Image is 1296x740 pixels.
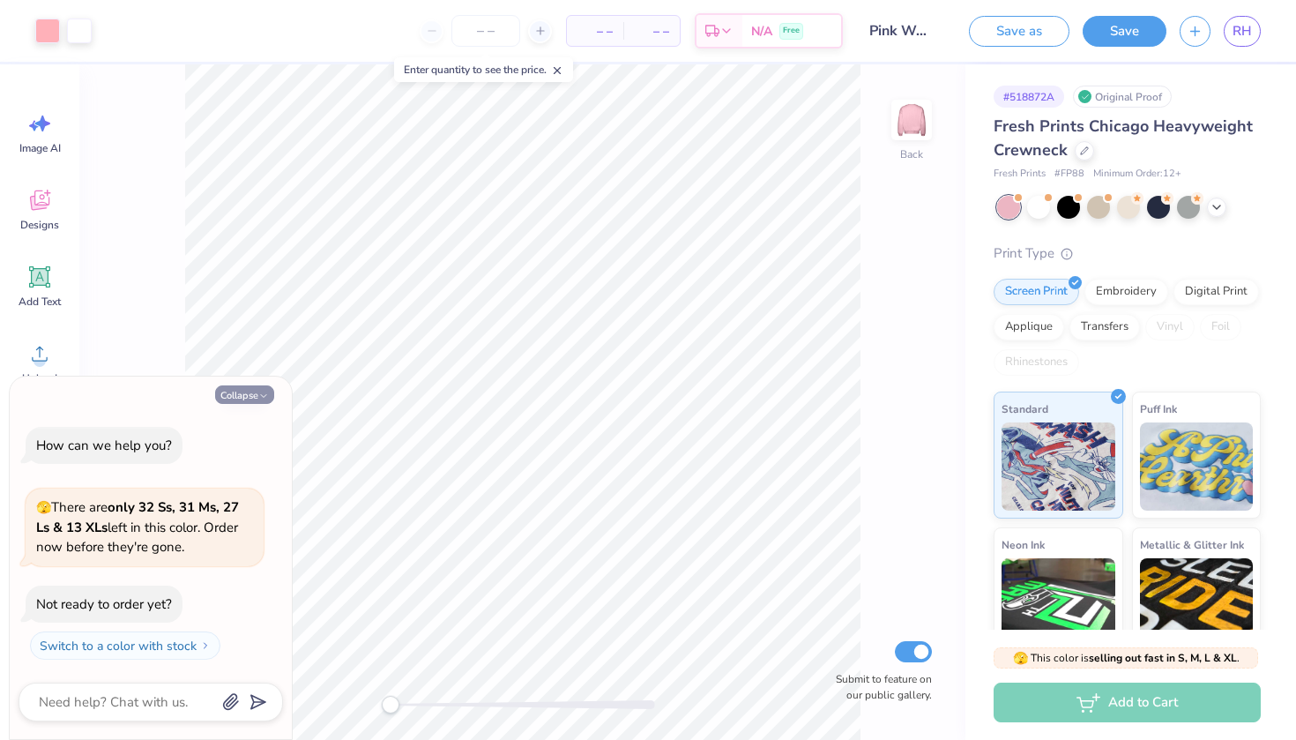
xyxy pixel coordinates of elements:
[577,22,613,41] span: – –
[1089,651,1237,665] strong: selling out fast in S, M, L & XL
[19,141,61,155] span: Image AI
[215,385,274,404] button: Collapse
[994,116,1253,161] span: Fresh Prints Chicago Heavyweight Crewneck
[1140,422,1254,511] img: Puff Ink
[1069,314,1140,340] div: Transfers
[1200,314,1241,340] div: Foil
[22,371,57,385] span: Upload
[36,499,51,516] span: 🫣
[1002,400,1048,418] span: Standard
[1173,279,1259,305] div: Digital Print
[36,595,172,613] div: Not ready to order yet?
[1140,535,1244,554] span: Metallic & Glitter Ink
[1224,16,1261,47] a: RH
[856,13,942,49] input: Untitled Design
[969,16,1069,47] button: Save as
[1233,21,1252,41] span: RH
[1002,422,1115,511] img: Standard
[451,15,520,47] input: – –
[1093,167,1181,182] span: Minimum Order: 12 +
[1013,650,1028,667] span: 🫣
[826,671,932,703] label: Submit to feature on our public gallery.
[382,696,399,714] div: Accessibility label
[1145,314,1195,340] div: Vinyl
[36,498,239,556] span: There are left in this color. Order now before they're gone.
[394,57,573,82] div: Enter quantity to see the price.
[1140,558,1254,647] img: Metallic & Glitter Ink
[1083,16,1166,47] button: Save
[894,102,929,138] img: Back
[36,437,172,454] div: How can we help you?
[1084,279,1168,305] div: Embroidery
[994,86,1064,108] div: # 518872A
[20,218,59,232] span: Designs
[994,314,1064,340] div: Applique
[994,167,1046,182] span: Fresh Prints
[751,22,772,41] span: N/A
[634,22,669,41] span: – –
[994,279,1079,305] div: Screen Print
[1013,650,1240,666] span: This color is .
[900,146,923,162] div: Back
[1073,86,1172,108] div: Original Proof
[783,25,800,37] span: Free
[1002,535,1045,554] span: Neon Ink
[19,295,61,309] span: Add Text
[1054,167,1084,182] span: # FP88
[200,640,211,651] img: Switch to a color with stock
[994,243,1261,264] div: Print Type
[994,349,1079,376] div: Rhinestones
[30,632,220,660] button: Switch to a color with stock
[36,498,239,536] strong: only 32 Ss, 31 Ms, 27 Ls & 13 XLs
[1002,558,1115,647] img: Neon Ink
[1140,400,1177,418] span: Puff Ink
